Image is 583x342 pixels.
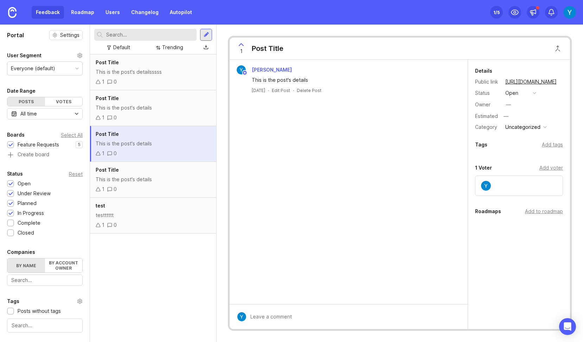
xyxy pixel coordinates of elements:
button: Close button [551,41,565,55]
a: Post TitleThis is the post's details10 [90,126,216,162]
div: This is the post's details [96,104,211,112]
div: Details [475,67,492,75]
img: Yomna ELSheikh [563,6,576,19]
div: Add voter [539,164,563,172]
div: Public link [475,78,500,86]
div: Companies [7,248,35,256]
a: Post TitleThis is the post's detailsssss10 [90,54,216,90]
div: — [506,101,511,108]
span: 1 [240,47,243,55]
img: Yomna ELSheikh [481,181,491,191]
div: · [293,87,294,93]
div: Under Review [18,190,51,197]
div: Status [475,89,500,97]
div: Roadmaps [475,207,501,216]
img: Yomna ELSheikh [237,65,246,74]
div: Feature Requests [18,141,59,149]
div: · [268,87,269,93]
div: User Segment [7,51,41,60]
div: Add to roadmap [525,208,563,215]
div: Owner [475,101,500,108]
div: 1 [102,221,104,229]
span: Post Title [96,131,119,137]
a: Autopilot [166,6,196,19]
img: Canny Home [8,7,17,18]
div: 1 /5 [493,7,500,17]
div: open [505,89,518,97]
a: [DATE] [252,87,265,93]
div: In Progress [18,209,44,217]
div: Planned [18,199,37,207]
div: Votes [45,97,83,106]
input: Search... [11,276,78,284]
div: Posts without tags [18,307,61,315]
div: 0 [114,78,117,86]
div: 1 Voter [475,164,492,172]
svg: toggle icon [71,111,82,117]
a: Roadmap [67,6,98,19]
div: testttttt [96,211,211,219]
div: Open Intercom Messenger [559,318,576,335]
div: Posts [7,97,45,106]
div: This is the post's details [252,76,454,84]
div: — [501,112,511,121]
div: Date Range [7,87,36,95]
div: Complete [18,219,40,227]
div: 0 [114,114,117,121]
a: Post TitleThis is the post's details10 [90,90,216,126]
input: Search... [106,31,194,39]
img: member badge [242,70,248,75]
div: Edit Post [272,87,290,93]
div: 0 [114,221,117,229]
div: 1 [102,78,104,86]
span: [PERSON_NAME] [252,67,292,73]
div: Reset [69,172,83,176]
div: 1 [102,114,104,121]
span: test [96,203,105,209]
span: Settings [60,32,79,39]
div: Everyone (default) [11,65,55,72]
button: 1/5 [490,6,503,19]
div: This is the post's detailsssss [96,68,211,76]
span: Post Title [96,95,119,101]
span: Post Title [96,167,119,173]
div: 0 [114,185,117,193]
div: Tags [475,140,487,149]
a: Create board [7,152,83,158]
span: Post Title [96,59,119,65]
div: 0 [114,150,117,157]
div: Tags [7,297,19,305]
a: testtestttttt10 [90,198,216,234]
div: Add tags [542,141,563,149]
div: 1 [102,185,104,193]
div: All time [20,110,37,118]
div: 1 [102,150,104,157]
div: This is the post's details [96,140,211,147]
p: 5 [78,142,81,147]
div: Post Title [252,44,283,53]
a: Changelog [127,6,163,19]
label: By account owner [45,258,83,272]
div: Category [475,123,500,131]
div: Select All [61,133,83,137]
h1: Portal [7,31,24,39]
a: Users [101,6,124,19]
label: By name [7,258,45,272]
div: Trending [162,44,183,51]
input: Search... [12,322,78,329]
div: Status [7,170,23,178]
div: Delete Post [297,87,321,93]
div: Uncategorized [505,123,540,131]
div: This is the post's details [96,176,211,183]
div: Boards [7,131,25,139]
a: [URL][DOMAIN_NAME] [503,77,559,86]
div: Open [18,180,31,188]
a: Yomna ELSheikh[PERSON_NAME] [232,65,297,74]
div: Default [113,44,130,51]
a: Post TitleThis is the post's details10 [90,162,216,198]
img: Yomna ELSheikh [237,312,246,321]
button: Settings [49,30,83,40]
